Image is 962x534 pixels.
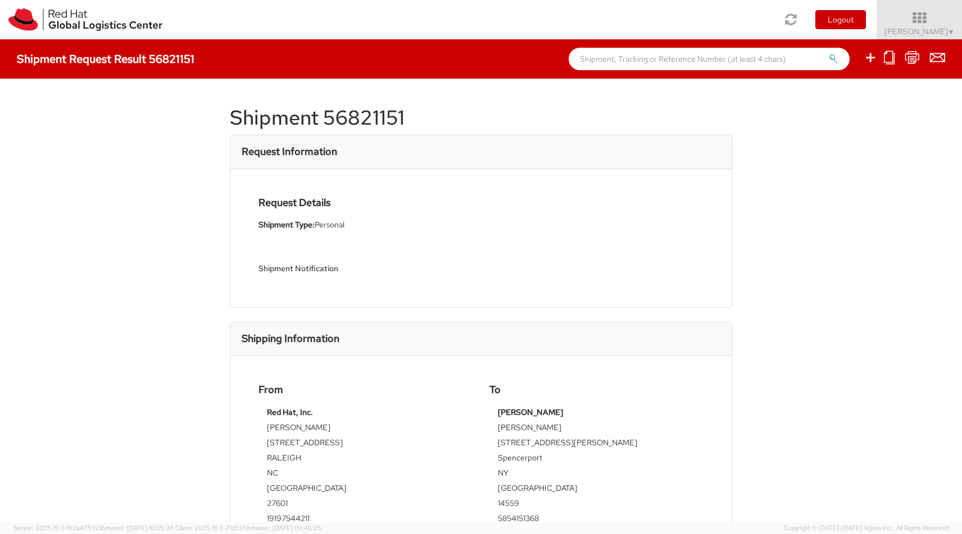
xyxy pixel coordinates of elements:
[105,524,174,532] span: master, [DATE] 10:05:38
[948,28,955,36] span: ▼
[258,220,315,230] strong: Shipment Type:
[569,48,850,70] input: Shipment, Tracking or Reference Number (at least 4 chars)
[884,26,955,36] span: [PERSON_NAME]
[242,333,339,344] h3: Shipping Information
[267,498,464,513] td: 27601
[251,524,321,532] span: master, [DATE] 09:46:25
[784,524,949,533] span: Copyright © [DATE]-[DATE] Agistix Inc., All Rights Reserved
[498,467,695,482] td: NY
[498,452,695,467] td: Spencerport
[267,482,464,498] td: [GEOGRAPHIC_DATA]
[498,422,695,437] td: [PERSON_NAME]
[498,513,695,528] td: 5854151368
[267,452,464,467] td: RALEIGH
[267,513,464,528] td: 19197544211
[267,437,464,452] td: [STREET_ADDRESS]
[175,524,321,532] span: Client: 2025.18.0-71d3358
[230,107,732,129] h1: Shipment 56821151
[267,407,313,417] strong: Red Hat, Inc.
[498,498,695,513] td: 14559
[17,53,194,65] h4: Shipment Request Result 56821151
[8,8,162,31] img: rh-logistics-00dfa346123c4ec078e1.svg
[498,482,695,498] td: [GEOGRAPHIC_DATA]
[489,384,704,395] h4: To
[498,407,563,417] strong: [PERSON_NAME]
[13,524,174,532] span: Server: 2025.19.0-192a4753216
[258,219,473,231] li: Personal
[258,197,473,208] h4: Request Details
[498,437,695,452] td: [STREET_ADDRESS][PERSON_NAME]
[242,146,337,157] h3: Request Information
[815,10,866,29] button: Logout
[258,264,473,273] h5: Shipment Notification
[267,422,464,437] td: [PERSON_NAME]
[258,384,473,395] h4: From
[267,467,464,482] td: NC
